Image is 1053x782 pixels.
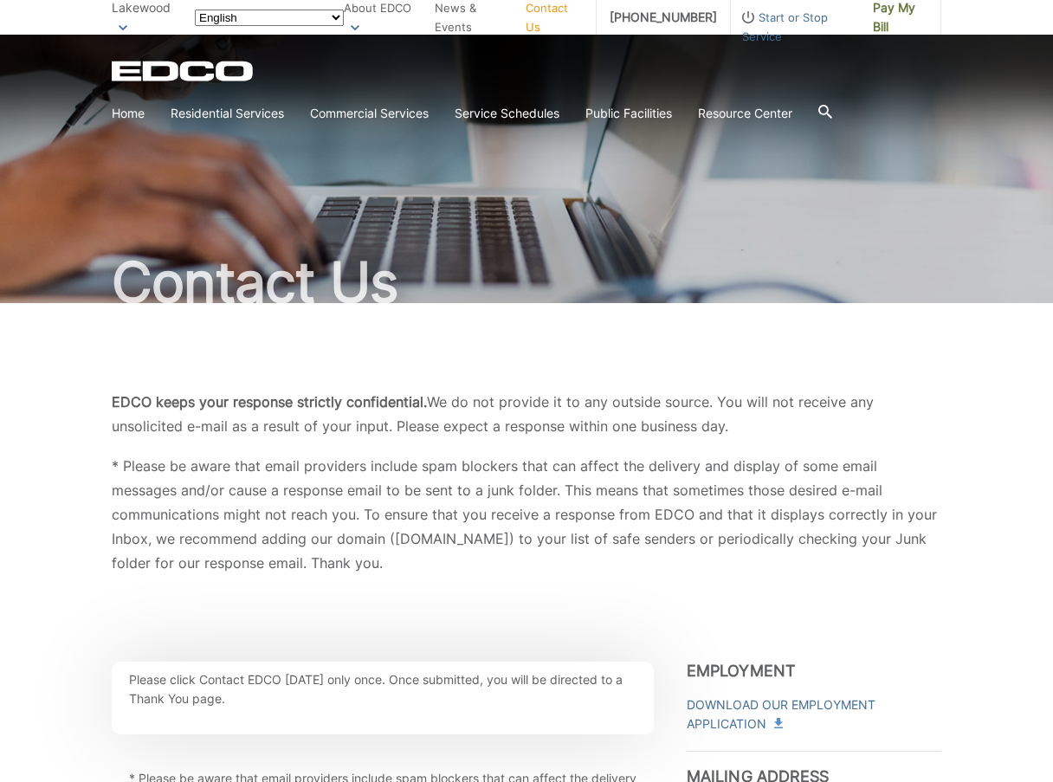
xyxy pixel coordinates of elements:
p: We do not provide it to any outside source. You will not receive any unsolicited e-mail as a resu... [112,390,941,438]
p: Please click Contact EDCO [DATE] only once. Once submitted, you will be directed to a Thank You p... [129,670,636,708]
select: Select a language [195,10,344,26]
a: Residential Services [171,104,284,123]
a: Download Our Employment Application [687,695,941,734]
a: Public Facilities [585,104,672,123]
a: EDCD logo. Return to the homepage. [112,61,255,81]
h3: Employment [687,662,941,681]
a: Resource Center [698,104,792,123]
h1: Contact Us [112,255,941,310]
p: * Please be aware that email providers include spam blockers that can affect the delivery and dis... [112,454,941,575]
b: EDCO keeps your response strictly confidential. [112,393,427,410]
a: Service Schedules [455,104,559,123]
a: Commercial Services [310,104,429,123]
a: Home [112,104,145,123]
